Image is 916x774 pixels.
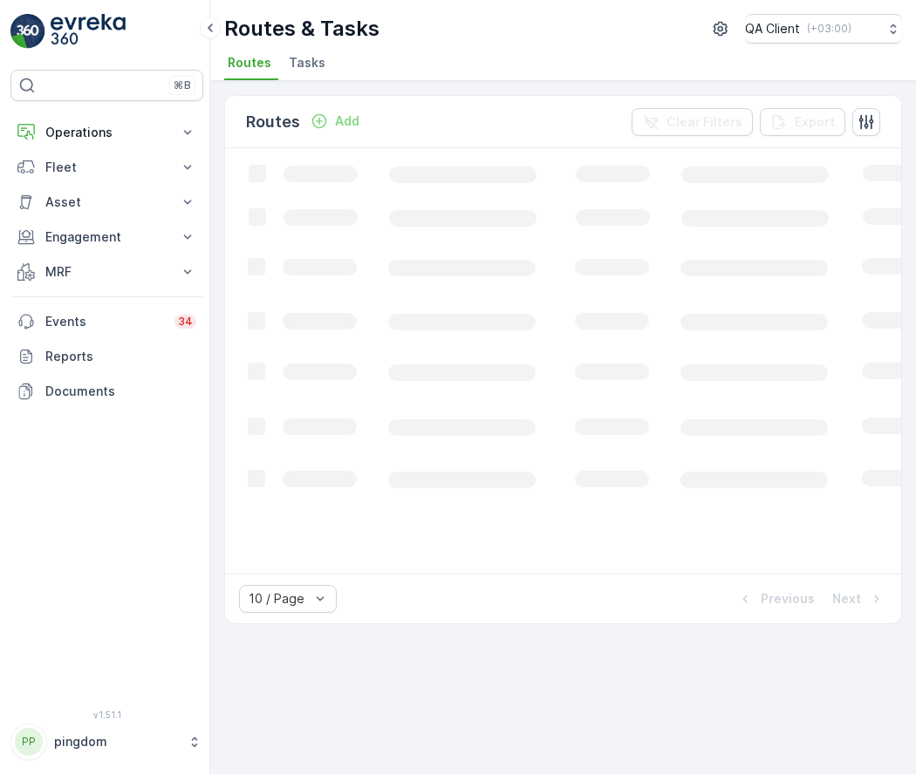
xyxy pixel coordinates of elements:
span: Routes [228,54,271,71]
button: Next [831,588,887,609]
span: Tasks [289,54,325,71]
p: Operations [45,124,168,141]
p: QA Client [745,20,800,37]
button: Add [304,111,366,132]
a: Reports [10,339,203,374]
button: Clear Filters [632,108,753,136]
button: MRF [10,255,203,289]
a: Events34 [10,304,203,339]
p: Reports [45,348,196,365]
button: Export [760,108,845,136]
img: logo [10,14,45,49]
p: MRF [45,263,168,281]
p: Routes [246,110,300,134]
button: QA Client(+03:00) [745,14,902,44]
button: Engagement [10,220,203,255]
p: ⌘B [174,78,191,92]
p: Clear Filters [666,113,742,131]
button: Fleet [10,150,203,185]
button: Operations [10,115,203,150]
p: Add [335,112,359,130]
a: Documents [10,374,203,409]
p: ( +03:00 ) [807,22,851,36]
img: logo_light-DOdMpM7g.png [51,14,126,49]
button: Asset [10,185,203,220]
div: PP [15,728,43,756]
p: Events [45,313,164,330]
p: pingdom [54,733,179,750]
p: Export [795,113,835,131]
p: Next [832,590,861,608]
p: Previous [761,590,815,608]
p: Engagement [45,228,168,246]
p: Fleet [45,159,168,176]
button: Previous [735,588,817,609]
p: 34 [178,315,193,329]
button: PPpingdom [10,723,203,760]
p: Asset [45,193,168,211]
p: Routes & Tasks [224,15,379,43]
p: Documents [45,383,196,400]
span: v 1.51.1 [10,709,203,720]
